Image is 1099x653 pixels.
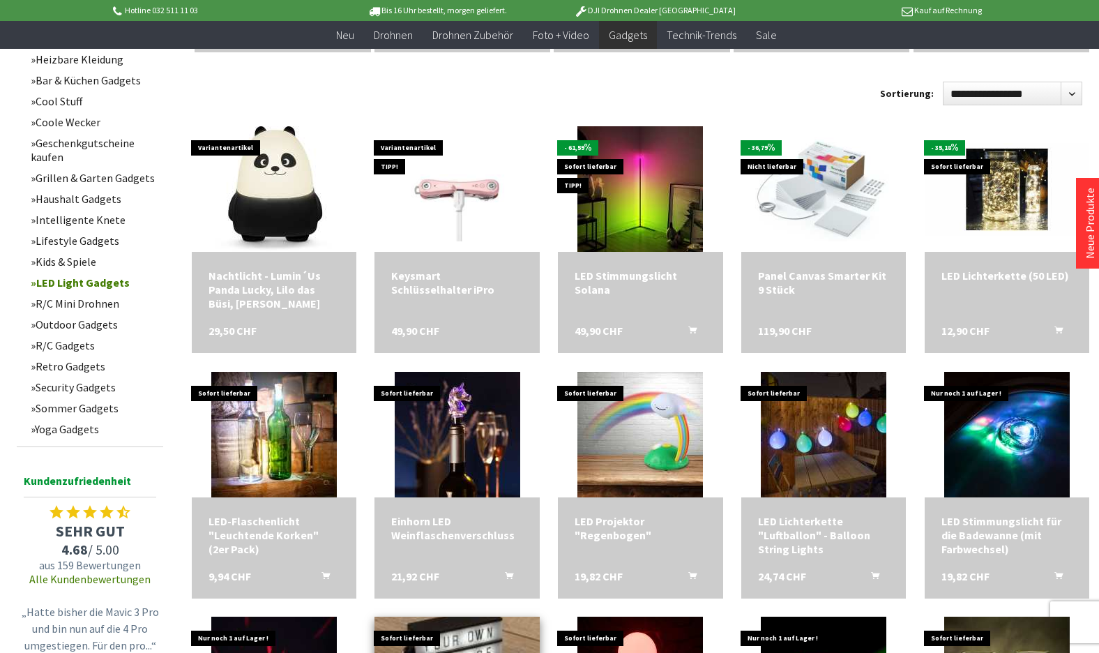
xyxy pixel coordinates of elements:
[328,2,545,19] p: Bis 16 Uhr bestellt, morgen geliefert.
[764,2,981,19] p: Kauf auf Rechnung
[24,49,163,70] a: Heizbare Kleidung
[391,569,439,583] span: 21,92 CHF
[17,541,163,558] span: / 5.00
[391,514,522,542] a: Einhorn LED Weinflaschenverschluss 21,92 CHF In den Warenkorb
[577,126,703,252] img: LED Stimmungslicht Solana
[24,293,163,314] a: R/C Mini Drohnen
[925,143,1089,236] img: LED Lichterkette (50 LED)
[546,2,764,19] p: DJI Drohnen Dealer [GEOGRAPHIC_DATA]
[61,541,88,558] span: 4.68
[657,21,746,50] a: Technik-Trends
[941,269,1073,283] div: LED Lichterkette (50 LED)
[209,324,257,338] span: 29,50 CHF
[29,572,151,586] a: Alle Kundenbewertungen
[110,2,328,19] p: Hotline 032 511 11 03
[24,356,163,377] a: Retro Gadgets
[758,514,889,556] a: LED Lichterkette "Luftballon" - Balloon String Lights 24,74 CHF In den Warenkorb
[209,269,340,310] div: Nachtlicht - Lumin´Us Panda Lucky, Lilo das Büsi, [PERSON_NAME]
[609,28,647,42] span: Gadgets
[423,21,523,50] a: Drohnen Zubehör
[209,514,340,556] div: LED-Flaschenlicht "Leuchtende Korken" (2er Pack)
[1038,324,1071,342] button: In den Warenkorb
[215,126,332,252] img: Nachtlicht - Lumin´Us Panda Lucky, Lilo das Büsi, Basil der Hase
[575,514,706,542] a: LED Projektor "Regenbogen" 19,82 CHF In den Warenkorb
[941,514,1073,556] div: LED Stimmungslicht für die Badewanne (mit Farbwechsel)
[523,21,599,50] a: Foto + Video
[364,21,423,50] a: Drohnen
[575,569,623,583] span: 19,82 CHF
[24,167,163,188] a: Grillen & Garten Gadgets
[24,112,163,133] a: Coole Wecker
[944,372,1070,497] img: LED Stimmungslicht für die Badewanne (mit Farbwechsel)
[24,230,163,251] a: Lifestyle Gadgets
[575,269,706,297] a: LED Stimmungslicht Solana 49,90 CHF In den Warenkorb
[575,269,706,297] div: LED Stimmungslicht Solana
[24,133,163,167] a: Geschenkgutscheine kaufen
[391,324,439,338] span: 49,90 CHF
[17,558,163,572] span: aus 159 Bewertungen
[941,269,1073,283] a: LED Lichterkette (50 LED) 12,90 CHF In den Warenkorb
[24,272,163,293] a: LED Light Gadgets
[336,28,354,42] span: Neu
[854,569,888,587] button: In den Warenkorb
[758,514,889,556] div: LED Lichterkette "Luftballon" - Balloon String Lights
[761,372,886,497] img: LED Lichterkette "Luftballon" - Balloon String Lights
[599,21,657,50] a: Gadgets
[941,569,990,583] span: 19,82 CHF
[326,21,364,50] a: Neu
[305,569,338,587] button: In den Warenkorb
[24,472,156,497] span: Kundenzufriedenheit
[941,514,1073,556] a: LED Stimmungslicht für die Badewanne (mit Farbwechsel) 19,82 CHF In den Warenkorb
[746,21,787,50] a: Sale
[741,137,906,241] img: Panel Canvas Smarter Kit 9 Stück
[758,324,812,338] span: 119,90 CHF
[391,269,522,297] a: Keysmart Schlüsselhalter iPro 49,90 CHF
[577,372,703,497] img: LED Projektor "Regenbogen"
[374,137,539,241] img: Keysmart Schlüsselhalter iPro
[575,324,623,338] span: 49,90 CHF
[391,269,522,297] div: Keysmart Schlüsselhalter iPro
[756,28,777,42] span: Sale
[24,251,163,272] a: Kids & Spiele
[24,70,163,91] a: Bar & Küchen Gadgets
[24,188,163,209] a: Haushalt Gadgets
[533,28,589,42] span: Foto + Video
[1038,569,1071,587] button: In den Warenkorb
[24,335,163,356] a: R/C Gadgets
[24,209,163,230] a: Intelligente Knete
[395,372,520,497] img: Einhorn LED Weinflaschenverschluss
[24,419,163,440] a: Yoga Gadgets
[374,28,413,42] span: Drohnen
[758,269,889,297] div: Panel Canvas Smarter Kit 9 Stück
[17,521,163,541] span: SEHR GUT
[672,569,705,587] button: In den Warenkorb
[758,569,806,583] span: 24,74 CHF
[209,514,340,556] a: LED-Flaschenlicht "Leuchtende Korken" (2er Pack) 9,94 CHF In den Warenkorb
[211,372,337,497] img: LED-Flaschenlicht "Leuchtende Korken" (2er Pack)
[24,91,163,112] a: Cool Stuff
[24,377,163,398] a: Security Gadgets
[941,324,990,338] span: 12,90 CHF
[880,82,934,105] label: Sortierung:
[667,28,736,42] span: Technik-Trends
[432,28,513,42] span: Drohnen Zubehör
[24,314,163,335] a: Outdoor Gadgets
[24,398,163,419] a: Sommer Gadgets
[488,569,522,587] button: In den Warenkorb
[209,569,251,583] span: 9,94 CHF
[391,514,522,542] div: Einhorn LED Weinflaschenverschluss
[672,324,705,342] button: In den Warenkorb
[1083,188,1097,259] a: Neue Produkte
[209,269,340,310] a: Nachtlicht - Lumin´Us Panda Lucky, Lilo das Büsi, [PERSON_NAME] 29,50 CHF
[758,269,889,297] a: Panel Canvas Smarter Kit 9 Stück 119,90 CHF
[575,514,706,542] div: LED Projektor "Regenbogen"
